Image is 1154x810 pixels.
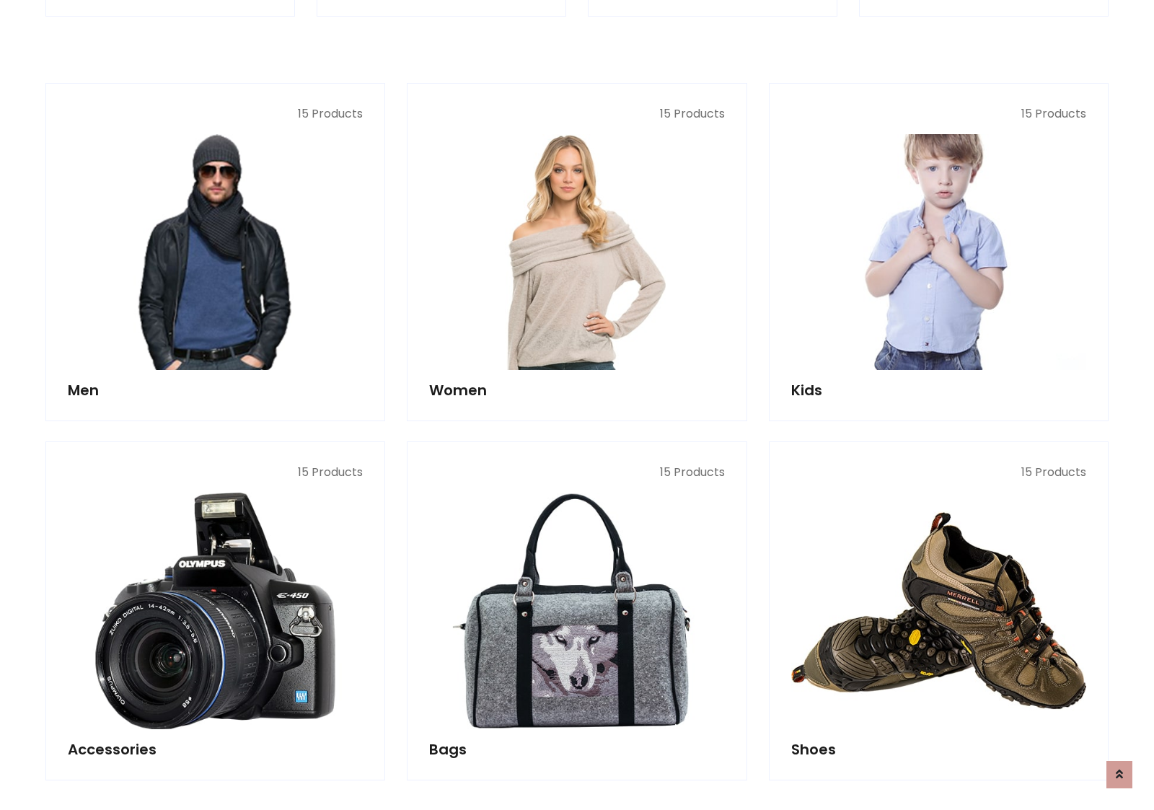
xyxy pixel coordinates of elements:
[791,741,1086,758] h5: Shoes
[429,741,724,758] h5: Bags
[791,464,1086,481] p: 15 Products
[68,105,363,123] p: 15 Products
[429,464,724,481] p: 15 Products
[791,105,1086,123] p: 15 Products
[68,741,363,758] h5: Accessories
[68,464,363,481] p: 15 Products
[791,382,1086,399] h5: Kids
[68,382,363,399] h5: Men
[429,382,724,399] h5: Women
[429,105,724,123] p: 15 Products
